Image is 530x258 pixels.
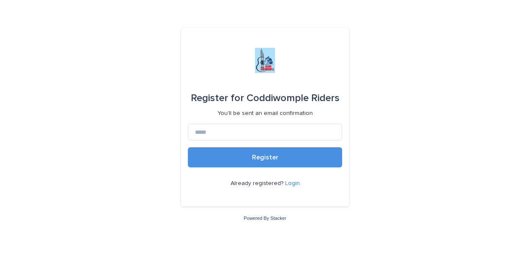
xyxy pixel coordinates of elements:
[244,216,286,221] a: Powered By Stacker
[188,147,342,167] button: Register
[191,86,340,110] div: Coddiwomple Riders
[255,48,275,73] img: jxsLJbdS1eYBI7rVAS4p
[218,110,313,117] p: You'll be sent an email confirmation
[285,180,300,186] a: Login
[252,154,278,161] span: Register
[231,180,285,186] span: Already registered?
[191,93,244,103] span: Register for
